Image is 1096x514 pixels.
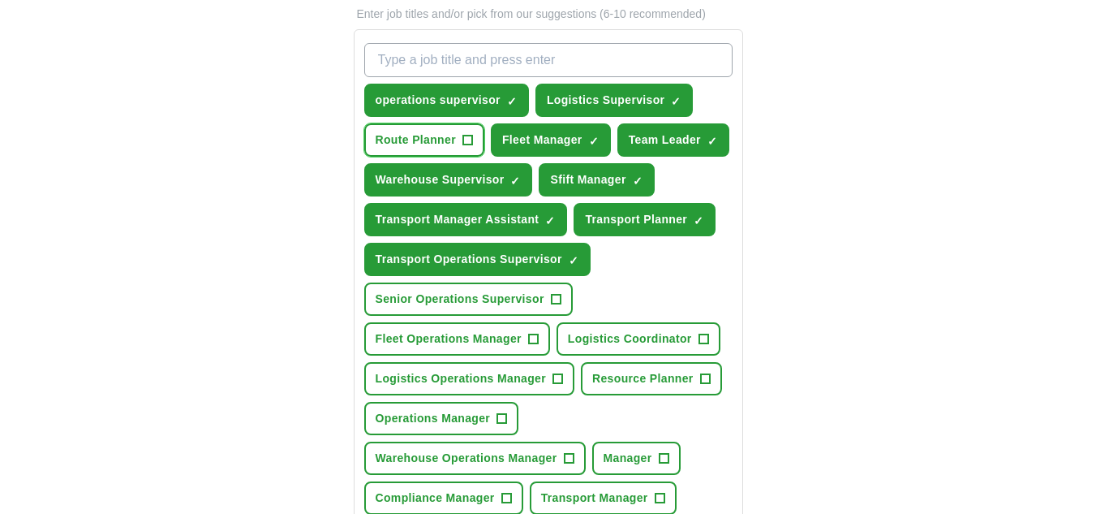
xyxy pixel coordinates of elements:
button: Operations Manager [364,402,519,435]
span: ✓ [510,175,520,188]
span: Manager [604,450,652,467]
span: Logistics Supervisor [547,92,664,109]
button: Team Leader✓ [617,123,729,157]
button: Logistics Operations Manager [364,362,575,395]
span: ✓ [707,135,717,148]
span: ✓ [569,254,578,267]
button: Fleet Manager✓ [491,123,611,157]
input: Type a job title and press enter [364,43,733,77]
button: Logistics Supervisor✓ [535,84,693,117]
button: Warehouse Operations Manager [364,442,586,475]
span: ✓ [671,95,681,108]
span: Transport Manager Assistant [376,211,539,228]
button: Transport Planner✓ [574,203,716,236]
span: ✓ [589,135,599,148]
span: Team Leader [629,132,701,149]
span: Logistics Coordinator [568,330,692,348]
span: ✓ [545,214,555,227]
span: Warehouse Supervisor [376,171,505,188]
button: Route Planner [364,123,484,157]
span: Operations Manager [376,410,491,427]
span: Warehouse Operations Manager [376,450,557,467]
span: Resource Planner [592,370,694,387]
button: Logistics Coordinator [557,322,720,356]
button: Warehouse Supervisor✓ [364,163,533,197]
span: Fleet Manager [502,132,582,149]
button: Transport Operations Supervisor✓ [364,243,591,276]
span: operations supervisor [376,92,501,109]
span: ✓ [633,175,643,188]
span: Senior Operations Supervisor [376,291,544,308]
button: Manager [592,442,681,475]
span: Compliance Manager [376,490,495,507]
span: ✓ [694,214,703,227]
span: Sfift Manager [550,171,625,188]
span: Transport Planner [585,211,687,228]
button: Resource Planner [581,362,722,395]
span: ✓ [507,95,517,108]
span: Logistics Operations Manager [376,370,547,387]
button: Senior Operations Supervisor [364,283,573,316]
button: Sfift Manager✓ [539,163,654,197]
span: Fleet Operations Manager [376,330,522,348]
span: Transport Operations Supervisor [376,251,562,268]
button: Fleet Operations Manager [364,322,550,356]
button: Transport Manager Assistant✓ [364,203,568,236]
p: Enter job titles and/or pick from our suggestions (6-10 recommended) [354,6,743,23]
span: Route Planner [376,132,456,149]
span: Transport Manager [541,490,648,507]
button: operations supervisor✓ [364,84,529,117]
